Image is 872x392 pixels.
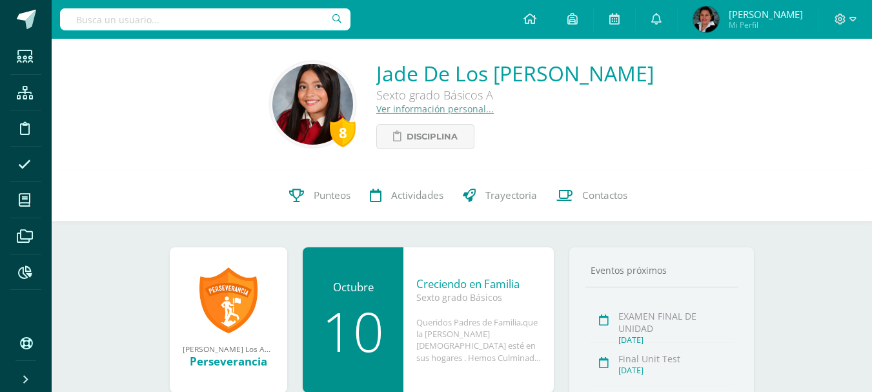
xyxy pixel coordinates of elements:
a: Punteos [279,170,360,222]
div: Perseverancia [183,354,274,369]
a: Jade De Los [PERSON_NAME] [376,59,654,87]
span: Contactos [582,189,627,202]
div: 10 [316,304,390,358]
div: [DATE] [618,365,734,376]
img: 254f662d312d34b488a2a6c16584f171.png [272,64,353,145]
div: Final Unit Test [618,353,734,365]
div: 8 [330,118,356,147]
a: Trayectoria [453,170,547,222]
a: Ver información personal... [376,103,494,115]
span: Disciplina [407,125,458,149]
div: EXAMEN FINAL DE UNIDAD [618,310,734,335]
a: Actividades [360,170,453,222]
div: [PERSON_NAME] Los Angeles obtuvo [183,344,274,354]
img: c5e15b6d1c97cfcc5e091a47d8fce03b.png [693,6,719,32]
div: Eventos próximos [585,264,738,276]
span: Trayectoria [485,189,537,202]
div: Octubre [316,280,390,294]
input: Busca un usuario... [60,8,350,30]
a: Disciplina [376,124,474,149]
div: Queridos Padres de Familia,que la [PERSON_NAME][DEMOGRAPHIC_DATA] esté en sus hogares . Hemos Cul... [416,316,541,364]
span: Actividades [391,189,443,202]
div: [DATE] [618,335,734,346]
span: Punteos [314,189,350,202]
span: [PERSON_NAME] [729,8,803,21]
div: Sexto grado Básicos A [376,87,654,103]
div: Creciendo en Familia [416,276,541,291]
div: Sexto grado Básicos [416,291,541,304]
a: Contactos [547,170,637,222]
span: Mi Perfil [729,19,803,30]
